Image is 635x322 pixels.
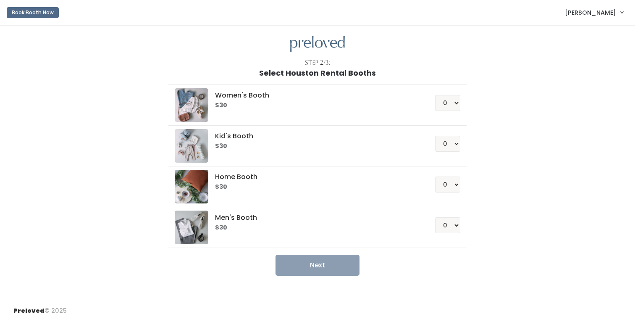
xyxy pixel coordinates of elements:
[290,36,345,52] img: preloved logo
[215,184,415,190] h6: $30
[215,92,415,99] h5: Women's Booth
[276,255,359,276] button: Next
[13,300,67,315] div: © 2025
[215,102,415,109] h6: $30
[175,129,208,163] img: preloved logo
[215,214,415,222] h5: Men's Booth
[175,211,208,244] img: preloved logo
[215,224,415,231] h6: $30
[556,3,632,21] a: [PERSON_NAME]
[565,8,616,17] span: [PERSON_NAME]
[259,69,376,77] h1: Select Houston Rental Booths
[7,3,59,22] a: Book Booth Now
[7,7,59,18] button: Book Booth Now
[215,173,415,181] h5: Home Booth
[305,58,331,67] div: Step 2/3:
[13,306,45,315] span: Preloved
[215,143,415,150] h6: $30
[215,132,415,140] h5: Kid's Booth
[175,170,208,203] img: preloved logo
[175,88,208,122] img: preloved logo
